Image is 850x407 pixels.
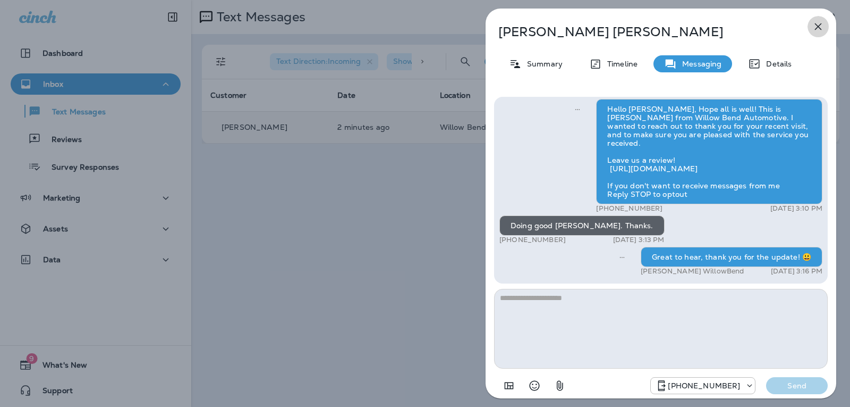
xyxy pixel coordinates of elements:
p: [PERSON_NAME] WillowBend [641,267,744,276]
button: Select an emoji [524,375,545,396]
div: Great to hear, thank you for the update! 😃 [641,247,822,267]
div: Hello [PERSON_NAME], Hope all is well! This is [PERSON_NAME] from Willow Bend Automotive. I wante... [596,99,822,204]
p: [PHONE_NUMBER] [668,381,740,390]
div: Doing good [PERSON_NAME]. Thanks. [499,215,665,236]
p: [PERSON_NAME] [PERSON_NAME] [498,24,788,39]
span: Sent [575,104,580,113]
button: Add in a premade template [498,375,520,396]
p: [PHONE_NUMBER] [499,236,566,244]
p: [PHONE_NUMBER] [596,204,662,213]
p: Timeline [602,60,637,68]
p: Details [761,60,792,68]
p: [DATE] 3:16 PM [771,267,822,276]
p: [DATE] 3:10 PM [770,204,822,213]
p: Messaging [677,60,721,68]
p: [DATE] 3:13 PM [613,236,665,244]
span: Sent [619,252,625,261]
p: Summary [522,60,563,68]
div: +1 (813) 497-4455 [651,379,755,392]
